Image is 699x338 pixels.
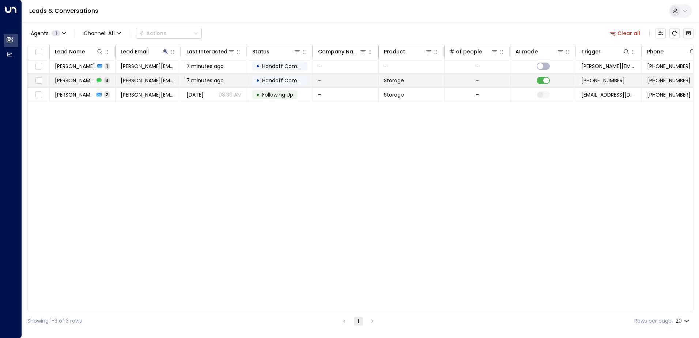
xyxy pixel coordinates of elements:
[121,91,176,98] span: theodora.nathan@yahoo.com
[669,28,680,38] span: Refresh
[647,91,691,98] span: +447963567767
[318,47,359,56] div: Company Name
[186,77,224,84] span: 7 minutes ago
[655,28,666,38] button: Customize
[252,47,301,56] div: Status
[252,47,269,56] div: Status
[121,47,149,56] div: Lead Email
[34,48,43,57] span: Toggle select all
[607,28,643,38] button: Clear all
[647,47,696,56] div: Phone
[676,316,691,326] div: 20
[121,63,176,70] span: theodora.nathan@yahoo.com
[379,59,445,73] td: -
[29,7,98,15] a: Leads & Conversations
[121,77,176,84] span: theodora.nathan@yahoo.com
[256,74,260,87] div: •
[219,91,242,98] p: 08:30 AM
[34,62,43,71] span: Toggle select row
[34,90,43,99] span: Toggle select row
[450,47,498,56] div: # of people
[384,47,432,56] div: Product
[318,47,367,56] div: Company Name
[262,77,314,84] span: Handoff Completed
[104,77,110,83] span: 3
[313,88,379,102] td: -
[186,47,227,56] div: Last Interacted
[647,63,691,70] span: +447963567767
[581,63,636,70] span: theodora.nathan@yahoo.com
[515,47,564,56] div: AI mode
[384,91,404,98] span: Storage
[581,47,601,56] div: Trigger
[313,74,379,87] td: -
[186,47,235,56] div: Last Interacted
[354,317,363,326] button: page 1
[683,28,694,38] button: Archived Leads
[34,76,43,85] span: Toggle select row
[31,31,49,36] span: Agents
[581,91,636,98] span: leads@space-station.co.uk
[27,317,82,325] div: Showing 1-3 of 3 rows
[647,77,691,84] span: +447963567767
[186,91,204,98] span: Yesterday
[81,28,124,38] span: Channel:
[27,28,69,38] button: Agents1
[105,63,110,69] span: 1
[313,59,379,73] td: -
[647,47,664,56] div: Phone
[515,47,538,56] div: AI mode
[55,77,94,84] span: Theo Nathan
[256,89,260,101] div: •
[186,63,224,70] span: 7 minutes ago
[476,63,479,70] div: -
[104,91,110,98] span: 2
[108,30,115,36] span: All
[55,91,94,98] span: Theo Nathan
[81,28,124,38] button: Channel:All
[136,28,202,39] div: Button group with a nested menu
[55,63,95,70] span: Theo Nathan
[121,47,169,56] div: Lead Email
[634,317,673,325] label: Rows per page:
[450,47,482,56] div: # of people
[384,47,405,56] div: Product
[581,47,630,56] div: Trigger
[262,63,314,70] span: Handoff Completed
[139,30,166,37] div: Actions
[384,77,404,84] span: Storage
[476,91,479,98] div: -
[256,60,260,72] div: •
[340,316,377,326] nav: pagination navigation
[55,47,85,56] div: Lead Name
[136,28,202,39] button: Actions
[476,77,479,84] div: -
[52,30,60,36] span: 1
[55,47,103,56] div: Lead Name
[581,77,625,84] span: +447963567767
[262,91,293,98] span: Following Up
